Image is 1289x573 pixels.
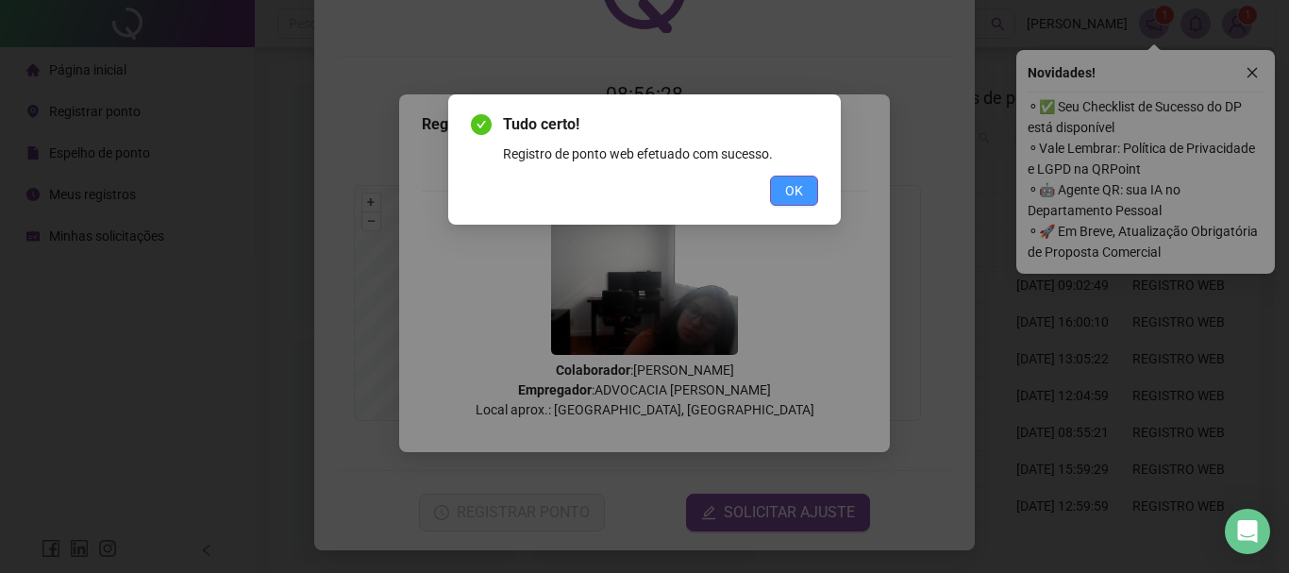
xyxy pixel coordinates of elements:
[770,176,818,206] button: OK
[785,180,803,201] span: OK
[503,113,818,136] span: Tudo certo!
[503,143,818,164] div: Registro de ponto web efetuado com sucesso.
[471,114,492,135] span: check-circle
[1225,509,1270,554] div: Open Intercom Messenger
